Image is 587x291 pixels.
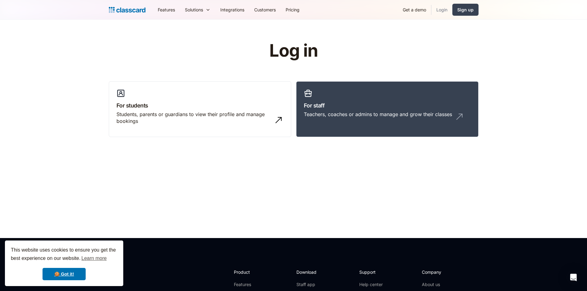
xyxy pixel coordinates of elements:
[304,101,471,110] h3: For staff
[234,281,267,288] a: Features
[398,3,431,17] a: Get a demo
[452,4,479,16] a: Sign up
[234,269,267,275] h2: Product
[249,3,281,17] a: Customers
[215,3,249,17] a: Integrations
[296,281,322,288] a: Staff app
[296,269,322,275] h2: Download
[422,281,463,288] a: About us
[43,268,86,280] a: dismiss cookie message
[185,6,203,13] div: Solutions
[116,101,283,110] h3: For students
[566,270,581,285] div: Open Intercom Messenger
[109,6,145,14] a: Logo
[116,111,271,125] div: Students, parents or guardians to view their profile and manage bookings
[457,6,474,13] div: Sign up
[431,3,452,17] a: Login
[281,3,304,17] a: Pricing
[11,246,117,263] span: This website uses cookies to ensure you get the best experience on our website.
[80,254,108,263] a: learn more about cookies
[304,111,452,118] div: Teachers, coaches or admins to manage and grow their classes
[359,269,384,275] h2: Support
[153,3,180,17] a: Features
[5,240,123,286] div: cookieconsent
[196,41,391,60] h1: Log in
[180,3,215,17] div: Solutions
[109,81,291,137] a: For studentsStudents, parents or guardians to view their profile and manage bookings
[422,269,463,275] h2: Company
[296,81,479,137] a: For staffTeachers, coaches or admins to manage and grow their classes
[359,281,384,288] a: Help center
